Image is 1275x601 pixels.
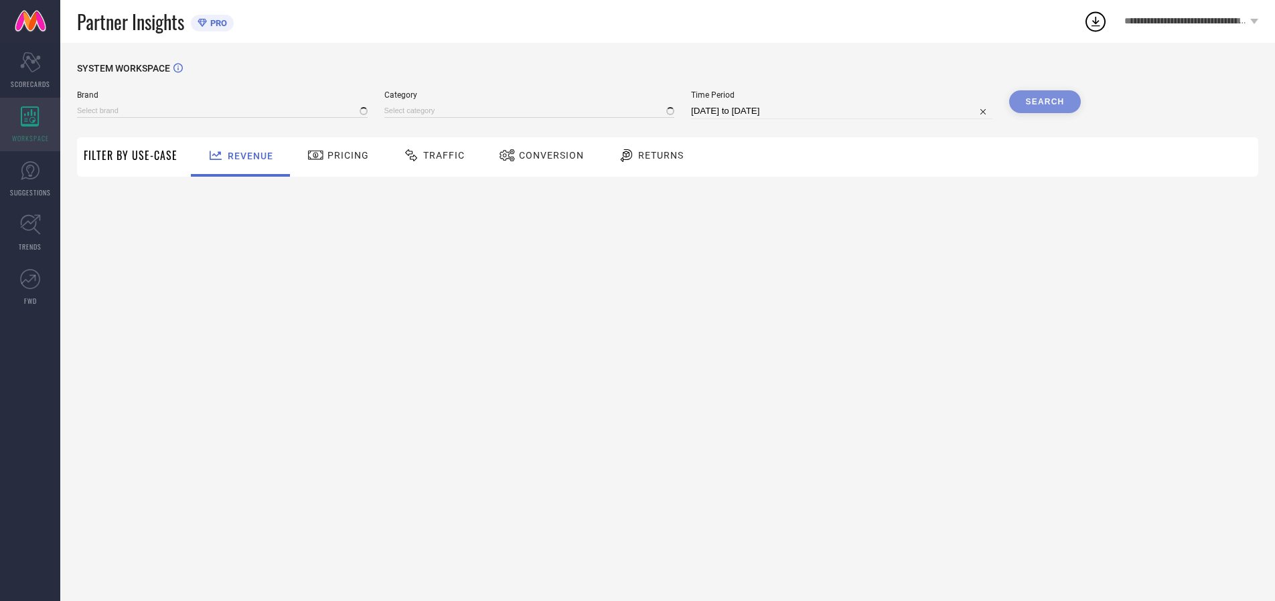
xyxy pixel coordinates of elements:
div: Open download list [1083,9,1108,33]
span: Partner Insights [77,8,184,35]
input: Select time period [691,103,992,119]
span: Traffic [423,150,465,161]
span: SCORECARDS [11,79,50,89]
span: Revenue [228,151,273,161]
span: PRO [207,18,227,28]
span: Category [384,90,675,100]
span: Brand [77,90,368,100]
input: Select brand [77,104,368,118]
input: Select category [384,104,675,118]
span: WORKSPACE [12,133,49,143]
span: Returns [638,150,684,161]
span: TRENDS [19,242,42,252]
span: Filter By Use-Case [84,147,177,163]
span: Conversion [519,150,584,161]
span: FWD [24,296,37,306]
span: Pricing [327,150,369,161]
span: SUGGESTIONS [10,187,51,197]
span: Time Period [691,90,992,100]
span: SYSTEM WORKSPACE [77,63,170,74]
